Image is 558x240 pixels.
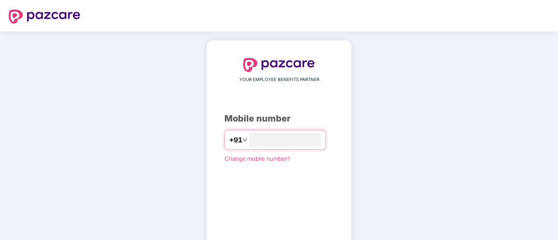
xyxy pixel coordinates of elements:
[9,10,80,24] img: logo
[243,58,315,72] img: logo
[229,135,242,145] span: +91
[224,112,334,125] div: Mobile number
[224,155,290,162] a: Change mobile number?
[239,76,319,83] span: YOUR EMPLOYEE BENEFITS PARTNER
[242,137,248,142] span: down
